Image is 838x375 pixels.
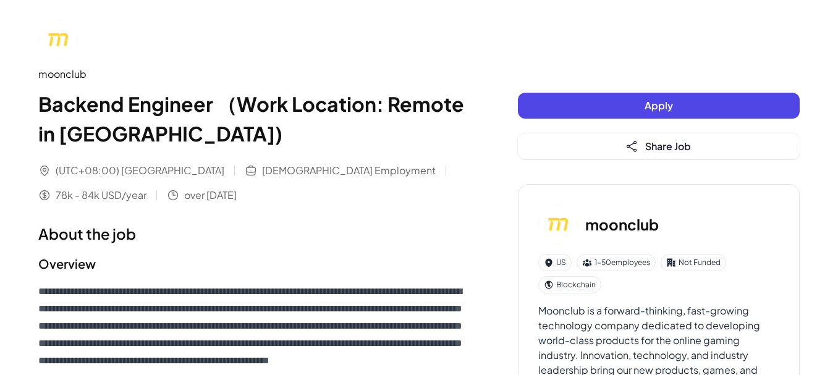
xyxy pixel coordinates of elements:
span: over [DATE] [184,188,237,203]
div: US [538,254,572,271]
span: (UTC+08:00) [GEOGRAPHIC_DATA] [56,163,224,178]
span: Apply [645,99,673,112]
div: Blockchain [538,276,601,293]
img: mo [538,204,578,244]
div: moonclub [38,67,468,82]
h3: moonclub [585,213,659,235]
h1: About the job [38,222,468,245]
div: Not Funded [661,254,726,271]
span: 78k - 84k USD/year [56,188,146,203]
img: mo [38,20,78,59]
h1: Backend Engineer （Work Location: Remote in [GEOGRAPHIC_DATA]) [38,89,468,148]
h2: Overview [38,255,468,273]
button: Share Job [518,133,800,159]
span: [DEMOGRAPHIC_DATA] Employment [262,163,436,178]
div: 1-50 employees [577,254,656,271]
button: Apply [518,93,800,119]
span: Share Job [645,140,691,153]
